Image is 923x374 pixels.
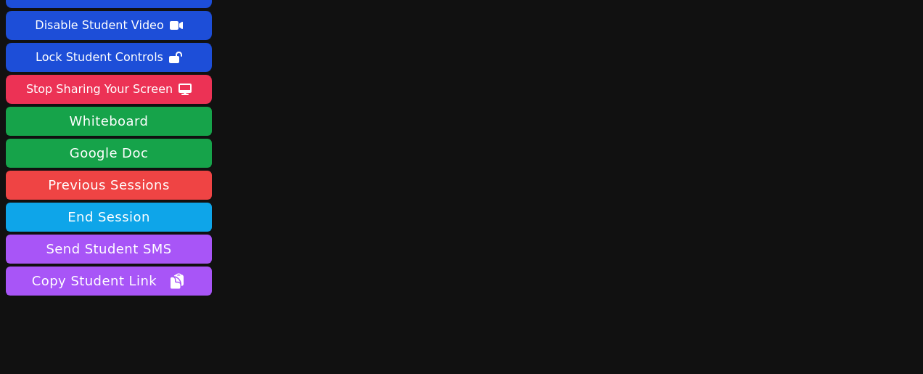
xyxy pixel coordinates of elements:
[6,107,212,136] button: Whiteboard
[36,46,163,69] div: Lock Student Controls
[6,235,212,264] button: Send Student SMS
[6,267,212,296] button: Copy Student Link
[6,139,212,168] a: Google Doc
[6,203,212,232] button: End Session
[32,271,186,291] span: Copy Student Link
[6,171,212,200] a: Previous Sessions
[6,75,212,104] button: Stop Sharing Your Screen
[35,14,163,37] div: Disable Student Video
[6,11,212,40] button: Disable Student Video
[26,78,173,101] div: Stop Sharing Your Screen
[6,43,212,72] button: Lock Student Controls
